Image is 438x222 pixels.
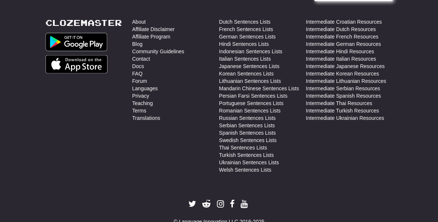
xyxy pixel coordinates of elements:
[132,85,158,92] a: Languages
[306,70,379,77] a: Intermediate Korean Resources
[45,18,122,27] a: Clozemaster
[306,55,376,63] a: Intermediate Italian Resources
[306,100,373,107] a: Intermediate Thai Resources
[132,107,146,114] a: Terms
[132,100,153,107] a: Teaching
[219,92,288,100] a: Persian Farsi Sentences Lists
[306,18,382,26] a: Intermediate Croatian Resources
[132,114,160,122] a: Translations
[45,55,108,74] img: Get it on App Store
[219,159,279,166] a: Ukrainian Sentences Lists
[219,70,274,77] a: Korean Sentences Lists
[219,85,299,92] a: Mandarin Chinese Sentences Lists
[306,40,381,48] a: Intermediate German Resources
[132,33,170,40] a: Affiliate Program
[132,63,144,70] a: Docs
[306,92,381,100] a: Intermediate Spanish Resources
[219,48,282,55] a: Indonesian Sentences Lists
[219,129,276,137] a: Spanish Sentences Lists
[219,144,267,151] a: Thai Sentences Lists
[132,77,147,85] a: Forum
[306,26,376,33] a: Intermediate Dutch Resources
[219,122,275,129] a: Serbian Sentences Lists
[219,114,276,122] a: Russian Sentences Lists
[219,166,271,174] a: Welsh Sentences Lists
[306,48,374,55] a: Intermediate Hindi Resources
[219,107,281,114] a: Romanian Sentences Lists
[132,55,150,63] a: Contact
[132,48,184,55] a: Community Guidelines
[132,70,143,77] a: FAQ
[132,26,175,33] a: Affiliate Disclaimer
[306,77,386,85] a: Intermediate Lithuanian Resources
[132,18,146,26] a: About
[306,63,385,70] a: Intermediate Japanese Resources
[219,77,281,85] a: Lithuanian Sentences Lists
[132,40,143,48] a: Blog
[219,63,279,70] a: Japanese Sentences Lists
[219,151,274,159] a: Turkish Sentences Lists
[306,33,378,40] a: Intermediate French Resources
[219,40,269,48] a: Hindi Sentences Lists
[306,114,384,122] a: Intermediate Ukrainian Resources
[219,100,283,107] a: Portuguese Sentences Lists
[45,33,108,51] img: Get it on Google Play
[219,18,271,26] a: Dutch Sentences Lists
[219,137,277,144] a: Swedish Sentences Lists
[219,33,276,40] a: German Sentences Lists
[306,85,380,92] a: Intermediate Serbian Resources
[306,107,379,114] a: Intermediate Turkish Resources
[132,92,149,100] a: Privacy
[219,55,271,63] a: Italian Sentences Lists
[219,26,273,33] a: French Sentences Lists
